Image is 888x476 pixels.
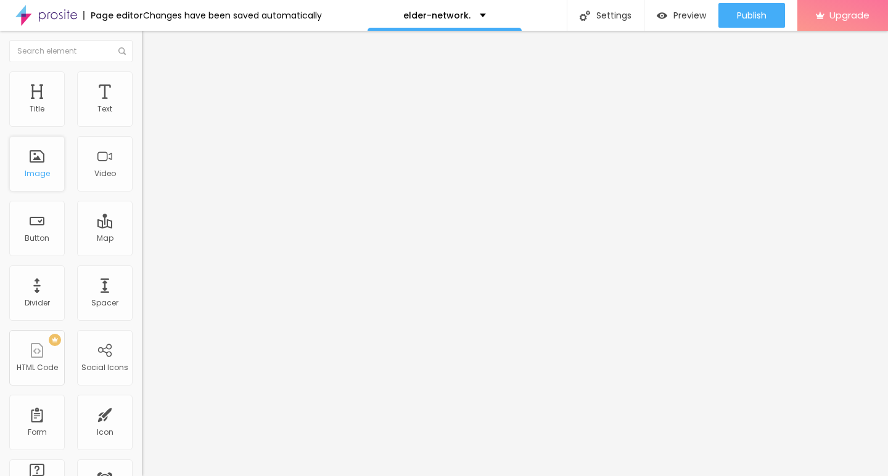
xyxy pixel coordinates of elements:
p: elder-network. [403,11,471,20]
div: Changes have been saved automatically [143,11,322,20]
div: Map [97,234,113,243]
div: Video [94,169,116,178]
span: Publish [737,10,767,20]
div: Title [30,105,44,113]
img: Icone [580,10,590,21]
div: Page editor [83,11,143,20]
div: Social Icons [81,363,128,372]
div: Text [97,105,112,113]
button: Preview [644,3,718,28]
img: Icone [118,47,126,55]
div: Spacer [91,299,118,307]
div: HTML Code [17,363,58,372]
div: Divider [25,299,50,307]
div: Icon [97,428,113,437]
div: Form [28,428,47,437]
div: Image [25,169,50,178]
input: Search element [9,40,133,62]
span: Upgrade [829,10,869,20]
div: Button [25,234,49,243]
img: view-1.svg [657,10,667,21]
button: Publish [718,3,785,28]
span: Preview [673,10,706,20]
